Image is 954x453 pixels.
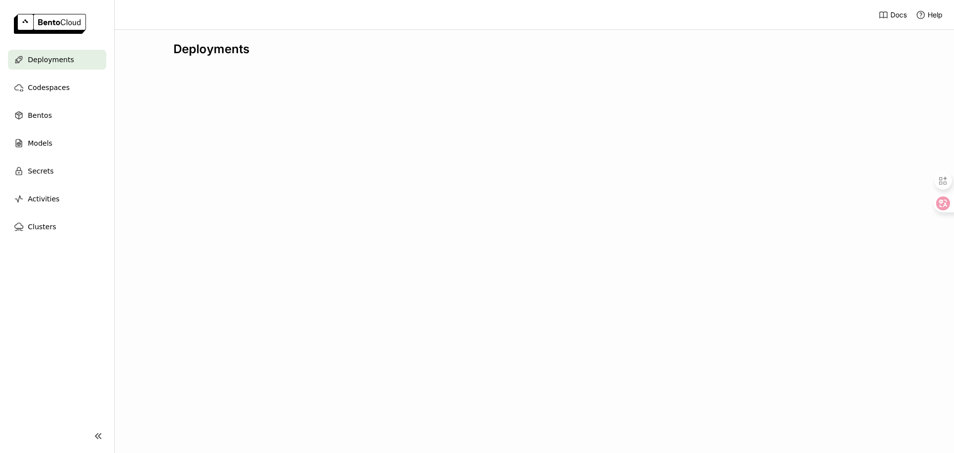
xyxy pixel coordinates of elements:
[28,193,60,205] span: Activities
[28,54,74,66] span: Deployments
[28,137,52,149] span: Models
[28,109,52,121] span: Bentos
[8,105,106,125] a: Bentos
[14,14,86,34] img: logo
[928,10,943,19] span: Help
[8,161,106,181] a: Secrets
[28,82,70,93] span: Codespaces
[890,10,907,19] span: Docs
[8,133,106,153] a: Models
[8,189,106,209] a: Activities
[8,217,106,237] a: Clusters
[28,221,56,233] span: Clusters
[878,10,907,20] a: Docs
[916,10,943,20] div: Help
[173,42,895,57] div: Deployments
[28,165,54,177] span: Secrets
